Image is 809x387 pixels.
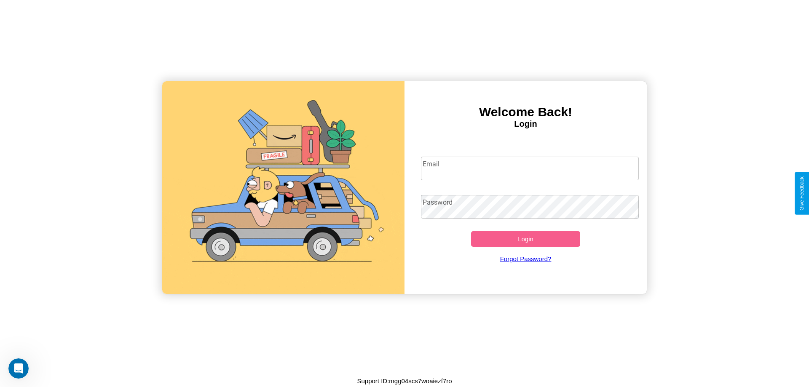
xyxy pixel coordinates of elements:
button: Login [471,231,580,247]
p: Support ID: mgg04scs7woaiezf7ro [357,375,452,387]
iframe: Intercom live chat [8,358,29,379]
h4: Login [404,119,647,129]
img: gif [162,81,404,294]
div: Give Feedback [799,176,805,211]
a: Forgot Password? [417,247,635,271]
h3: Welcome Back! [404,105,647,119]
